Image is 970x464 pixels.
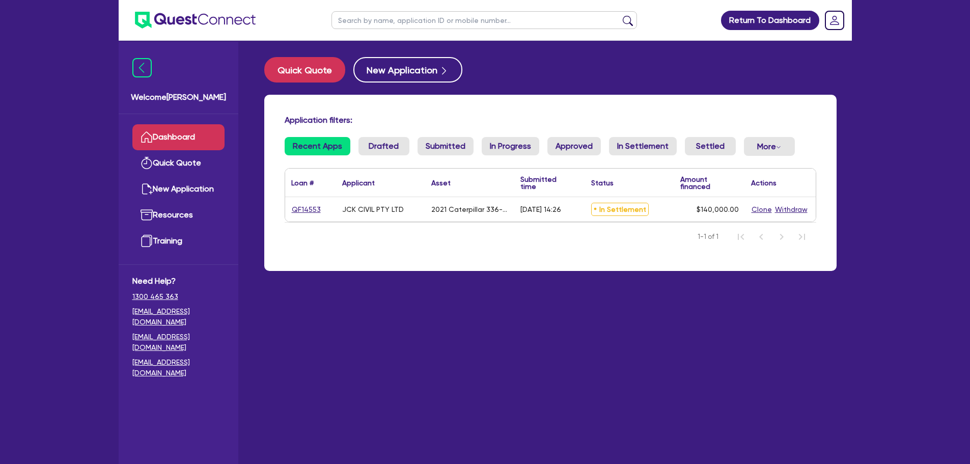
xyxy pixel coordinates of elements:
tcxspan: Call 1300 465 363 via 3CX [132,292,178,301]
a: [EMAIL_ADDRESS][DOMAIN_NAME] [132,332,225,353]
a: Training [132,228,225,254]
span: Welcome [PERSON_NAME] [131,91,226,103]
img: training [141,235,153,247]
button: Last Page [792,227,812,247]
button: Clone [751,204,772,215]
div: JCK CIVIL PTY LTD [342,205,404,213]
a: New Application [132,176,225,202]
span: Need Help? [132,275,225,287]
div: 2021 Caterpillar 336-07GC Excavator [431,205,508,213]
div: Asset [431,179,451,186]
div: Submitted time [520,176,570,190]
a: Return To Dashboard [721,11,819,30]
button: New Application [353,57,462,83]
div: Amount financed [680,176,739,190]
a: Recent Apps [285,137,350,155]
a: QF14553 [291,204,321,215]
span: In Settlement [591,203,649,216]
img: resources [141,209,153,221]
a: In Progress [482,137,539,155]
div: Applicant [342,179,375,186]
div: Status [591,179,614,186]
a: In Settlement [609,137,677,155]
a: Settled [685,137,736,155]
div: [DATE] 14:26 [520,205,561,213]
a: Drafted [358,137,409,155]
input: Search by name, application ID or mobile number... [331,11,637,29]
button: Withdraw [774,204,808,215]
img: new-application [141,183,153,195]
img: quest-connect-logo-blue [135,12,256,29]
a: Quick Quote [264,57,353,83]
button: Dropdown toggle [744,137,795,156]
a: [EMAIL_ADDRESS][DOMAIN_NAME] [132,306,225,327]
button: First Page [731,227,751,247]
a: Resources [132,202,225,228]
button: Next Page [771,227,792,247]
h4: Application filters: [285,115,816,125]
img: quick-quote [141,157,153,169]
button: Quick Quote [264,57,345,83]
a: Dropdown toggle [821,7,848,34]
a: Approved [547,137,601,155]
div: Actions [751,179,777,186]
a: [EMAIL_ADDRESS][DOMAIN_NAME] [132,357,225,378]
span: 1-1 of 1 [698,232,718,242]
a: Quick Quote [132,150,225,176]
button: Previous Page [751,227,771,247]
div: Loan # [291,179,314,186]
a: Submitted [418,137,474,155]
span: $140,000.00 [697,205,739,213]
a: Dashboard [132,124,225,150]
img: icon-menu-close [132,58,152,77]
